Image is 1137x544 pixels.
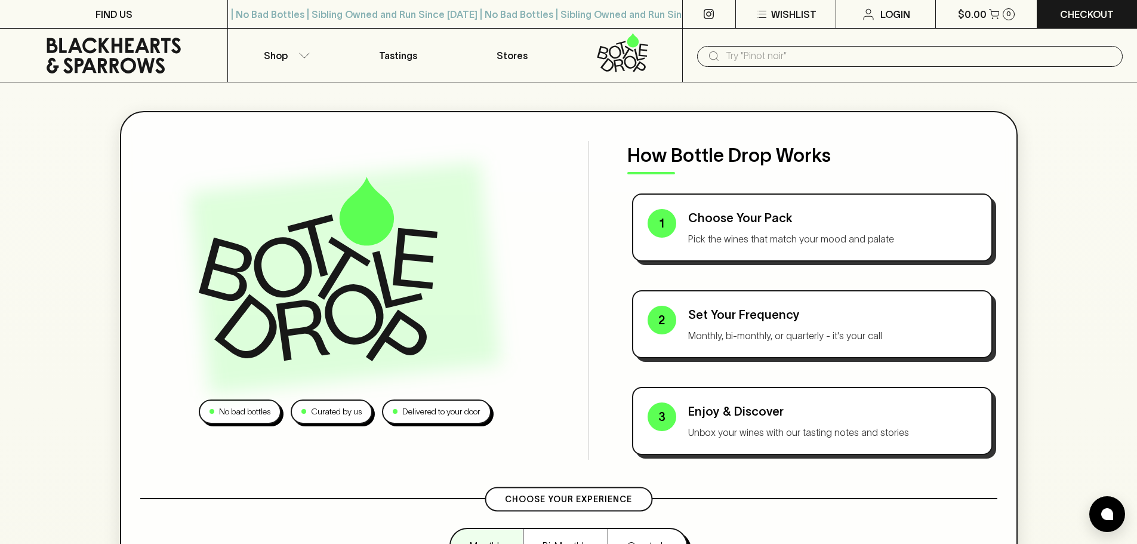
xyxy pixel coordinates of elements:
p: Shop [264,48,288,63]
p: Login [880,7,910,21]
p: Enjoy & Discover [688,402,977,420]
p: Choose Your Pack [688,209,977,227]
p: Delivered to your door [402,405,480,418]
img: bubble-icon [1101,508,1113,520]
input: Try "Pinot noir" [726,47,1113,66]
div: 2 [648,306,676,334]
button: Shop [228,29,341,82]
p: Stores [497,48,528,63]
p: $0.00 [958,7,987,21]
p: Unbox your wines with our tasting notes and stories [688,425,977,439]
p: Checkout [1060,7,1114,21]
p: 0 [1006,11,1011,17]
p: Choose Your Experience [505,493,632,506]
p: No bad bottles [219,405,270,418]
div: 3 [648,402,676,431]
p: Wishlist [771,7,816,21]
p: Tastings [379,48,417,63]
p: Set Your Frequency [688,306,977,324]
div: 1 [648,209,676,238]
p: Curated by us [311,405,362,418]
p: Monthly, bi-monthly, or quarterly - it's your call [688,328,977,343]
p: Pick the wines that match your mood and palate [688,232,977,246]
a: Tastings [341,29,455,82]
a: Stores [455,29,569,82]
img: Bottle Drop [199,177,437,361]
p: How Bottle Drop Works [627,141,997,170]
p: FIND US [95,7,133,21]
